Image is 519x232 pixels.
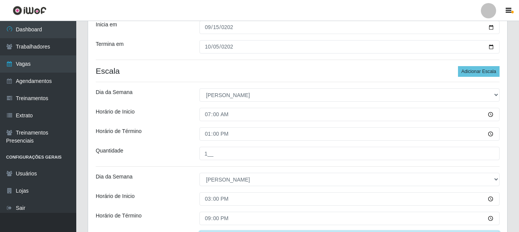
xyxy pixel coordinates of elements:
label: Horário de Inicio [96,108,135,116]
label: Horário de Inicio [96,192,135,200]
label: Dia da Semana [96,173,133,181]
label: Horário de Término [96,127,141,135]
input: 00:00 [199,108,500,121]
h4: Escala [96,66,500,76]
input: 00/00/0000 [199,40,500,54]
label: Termina em [96,40,124,48]
img: CoreUI Logo [13,6,47,15]
label: Quantidade [96,147,123,155]
button: Adicionar Escala [458,66,500,77]
input: Informe a quantidade... [199,147,500,160]
label: Inicia em [96,21,117,29]
label: Dia da Semana [96,88,133,96]
input: 00/00/0000 [199,21,500,34]
input: 00:00 [199,192,500,206]
input: 00:00 [199,212,500,225]
input: 00:00 [199,127,500,141]
label: Horário de Término [96,212,141,220]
